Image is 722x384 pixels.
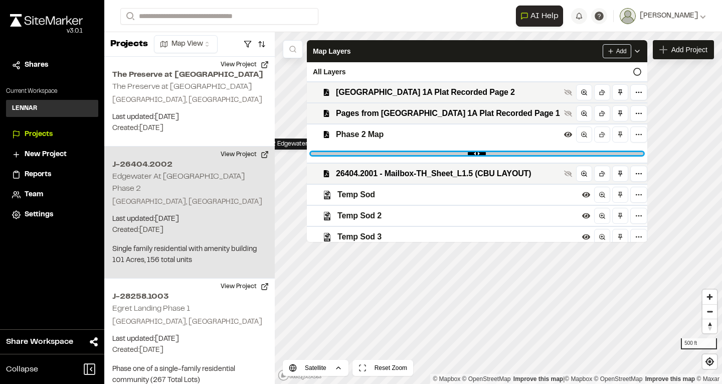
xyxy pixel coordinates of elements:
span: Phase 2 Map [336,129,560,141]
a: Pin as hero layer [612,105,628,121]
button: Reset Zoom [352,360,413,376]
button: View Project [215,279,275,295]
button: [PERSON_NAME] [620,8,706,24]
span: Zoom out [702,305,717,319]
p: Created: [DATE] [112,345,267,356]
p: Current Workspace [6,87,98,96]
span: Temp Sod 2 [337,210,578,222]
a: Improve this map [645,375,695,382]
button: Add [603,44,631,58]
a: Settings [12,209,92,220]
span: [PERSON_NAME] [640,11,698,22]
a: Pin as hero layer [612,229,628,245]
a: Zoom to layer [576,105,592,121]
h2: Edgewater At [GEOGRAPHIC_DATA] Phase 2 [112,173,245,192]
a: Team [12,189,92,200]
h2: J-26404.2002 [112,159,267,171]
span: Collapse [6,363,38,375]
div: Oh geez...please don't... [10,27,83,36]
button: Show layer [562,86,574,98]
a: Zoom to layer [594,208,610,224]
a: Zoom to layer [594,229,610,245]
p: [GEOGRAPHIC_DATA], [GEOGRAPHIC_DATA] [112,317,267,328]
button: View Project [215,57,275,73]
a: Zoom to layer [594,187,610,203]
a: Pin as hero layer [612,187,628,203]
span: [GEOGRAPHIC_DATA] 1A Plat Recorded Page 2 [336,86,560,98]
button: Satellite [283,360,348,376]
button: Hide layer [580,210,592,222]
a: Mapbox [433,375,460,382]
a: Mapbox [565,375,592,382]
span: Add Project [671,45,707,55]
span: Pages from [GEOGRAPHIC_DATA] 1A Plat Recorded Page 1 [336,107,560,119]
span: 26404.2001 - Mailbox-TH_Sheet_L1.5 (CBU LAYOUT) [336,168,560,180]
p: Last updated: [DATE] [112,334,267,345]
button: Find my location [702,354,717,369]
img: kml_black_icon64.png [323,212,331,220]
h3: LENNAR [12,104,37,113]
button: Zoom out [702,304,717,319]
a: Rotate to layer [594,105,610,121]
span: Projects [25,129,53,140]
p: Last updated: [DATE] [112,112,267,123]
a: Projects [12,129,92,140]
a: Rotate to layer [594,84,610,100]
h2: The Preserve at [GEOGRAPHIC_DATA] [112,83,252,90]
a: Map feedback [513,375,563,382]
canvas: Map [275,32,722,384]
button: View Project [215,147,275,163]
div: 500 ft [681,338,717,349]
p: [GEOGRAPHIC_DATA], [GEOGRAPHIC_DATA] [112,95,267,106]
button: Reset bearing to north [702,319,717,333]
a: Zoom to layer [576,126,592,143]
span: Temp Sod 3 [337,231,578,243]
span: Settings [25,209,53,220]
img: rebrand.png [10,14,83,27]
button: Zoom in [702,290,717,304]
button: Search [120,8,138,25]
a: Zoom to layer [576,84,592,100]
a: Pin as hero layer [612,208,628,224]
span: Add [616,47,627,56]
a: New Project [12,149,92,160]
img: User [620,8,636,24]
h2: Egret Landing Phase 1 [112,305,190,312]
span: Temp Sod [337,189,578,201]
div: All Layers [307,62,647,81]
a: Pin as hero layer [612,166,628,182]
a: Shares [12,60,92,71]
button: Show layer [562,168,574,180]
button: Show layer [562,107,574,119]
a: Zoom to layer [576,166,592,182]
span: Share Workspace [6,336,73,348]
span: Map Layers [313,46,350,57]
button: Hide layer [562,129,574,141]
img: kml_black_icon64.png [323,233,331,241]
p: Single family residential with amenity building 101 Acres, 156 total units [112,244,267,266]
span: Reports [25,169,51,180]
p: Created: [DATE] [112,225,267,236]
a: Pin as hero layer [612,126,628,143]
span: Shares [25,60,48,71]
span: Team [25,189,43,200]
p: Last updated: [DATE] [112,214,267,225]
p: [GEOGRAPHIC_DATA], [GEOGRAPHIC_DATA] [112,197,267,208]
div: | [433,374,719,384]
img: kml_black_icon64.png [323,191,331,199]
a: OpenStreetMap [462,375,511,382]
a: Rotate to layer [594,126,610,143]
a: Reports [12,169,92,180]
button: Hide layer [580,231,592,243]
button: Hide layer [580,189,592,201]
span: AI Help [530,10,559,22]
a: Mapbox logo [278,369,322,381]
span: New Project [25,149,67,160]
h2: The Preserve at [GEOGRAPHIC_DATA] [112,69,267,81]
a: OpenStreetMap [594,375,643,382]
a: Pin as hero layer [612,84,628,100]
div: Open AI Assistant [516,6,567,27]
